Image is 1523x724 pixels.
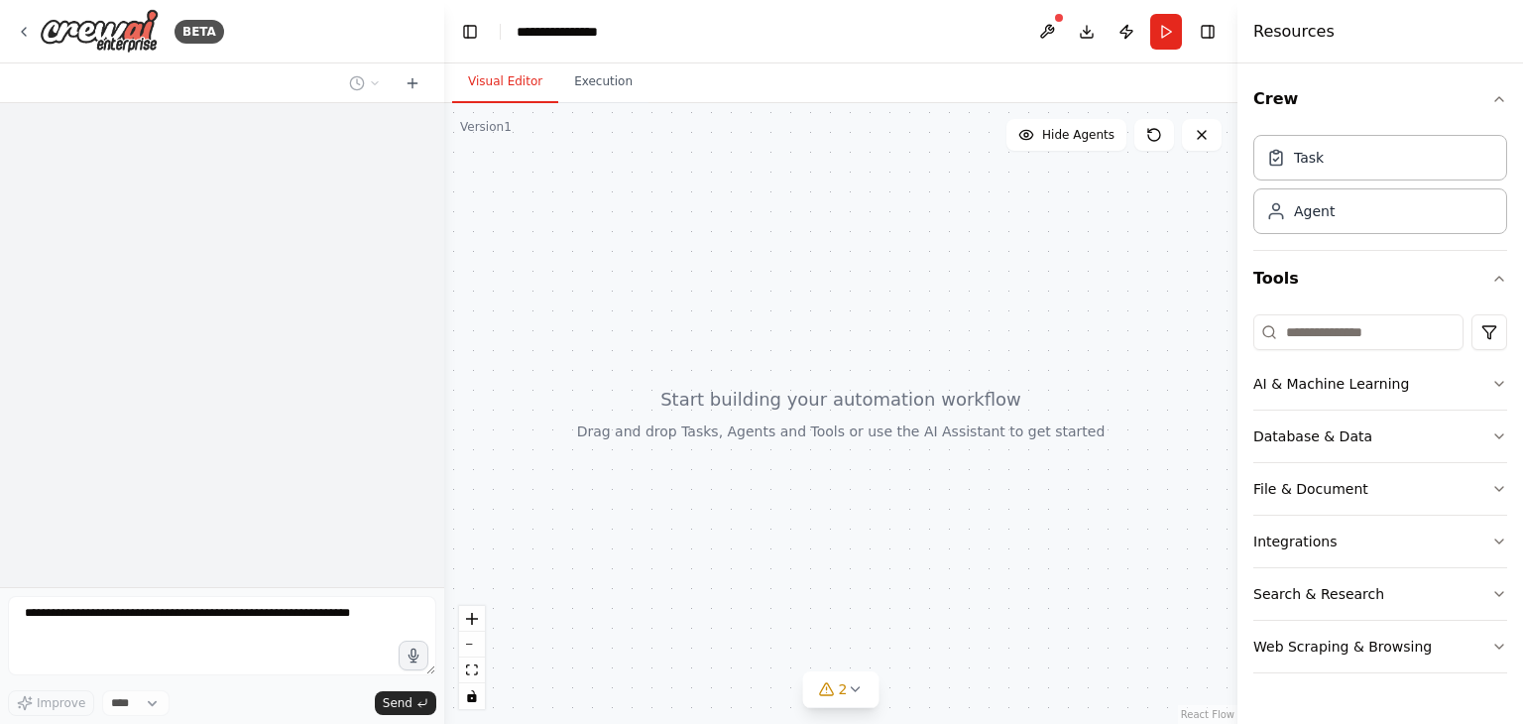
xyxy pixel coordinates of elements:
[40,9,159,54] img: Logo
[1253,251,1507,306] button: Tools
[839,679,848,699] span: 2
[397,71,428,95] button: Start a new chat
[459,606,485,632] button: zoom in
[459,683,485,709] button: toggle interactivity
[1006,119,1126,151] button: Hide Agents
[8,690,94,716] button: Improve
[456,18,484,46] button: Hide left sidebar
[341,71,389,95] button: Switch to previous chat
[459,658,485,683] button: fit view
[375,691,436,715] button: Send
[803,671,879,708] button: 2
[459,632,485,658] button: zoom out
[1253,516,1507,567] button: Integrations
[399,641,428,670] button: Click to speak your automation idea
[175,20,224,44] div: BETA
[460,119,512,135] div: Version 1
[1253,358,1507,410] button: AI & Machine Learning
[37,695,85,711] span: Improve
[1294,148,1324,168] div: Task
[1042,127,1114,143] span: Hide Agents
[1253,411,1507,462] button: Database & Data
[1253,306,1507,689] div: Tools
[452,61,558,103] button: Visual Editor
[517,22,598,42] nav: breadcrumb
[1253,568,1507,620] button: Search & Research
[1181,709,1234,720] a: React Flow attribution
[1253,127,1507,250] div: Crew
[383,695,412,711] span: Send
[1294,201,1335,221] div: Agent
[1253,71,1507,127] button: Crew
[459,606,485,709] div: React Flow controls
[1253,621,1507,672] button: Web Scraping & Browsing
[558,61,648,103] button: Execution
[1253,20,1335,44] h4: Resources
[1194,18,1222,46] button: Hide right sidebar
[1253,463,1507,515] button: File & Document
